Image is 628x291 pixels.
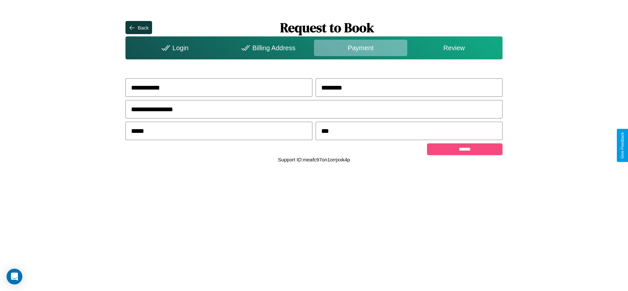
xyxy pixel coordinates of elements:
div: Open Intercom Messenger [7,269,22,284]
div: Review [407,40,501,56]
p: Support ID: meafc97on1orrjxxk4p [278,155,350,164]
h1: Request to Book [152,19,503,36]
button: Back [125,21,152,34]
div: Billing Address [221,40,314,56]
div: Payment [314,40,407,56]
div: Back [138,25,148,31]
div: Give Feedback [620,132,625,159]
div: Login [127,40,220,56]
